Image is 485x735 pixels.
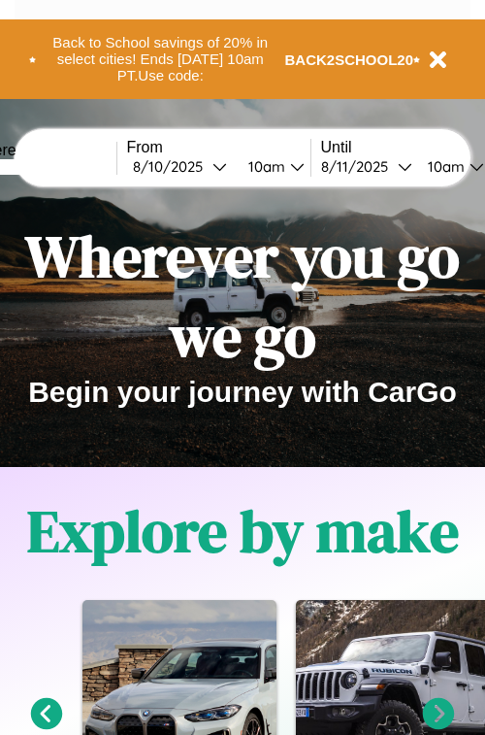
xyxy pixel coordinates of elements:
label: From [127,139,310,156]
b: BACK2SCHOOL20 [285,51,414,68]
div: 8 / 10 / 2025 [133,157,212,176]
button: 10am [233,156,310,177]
h1: Explore by make [27,491,459,571]
div: 10am [418,157,469,176]
button: 8/10/2025 [127,156,233,177]
button: Back to School savings of 20% in select cities! Ends [DATE] 10am PT.Use code: [36,29,285,89]
div: 8 / 11 / 2025 [321,157,398,176]
div: 10am [239,157,290,176]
